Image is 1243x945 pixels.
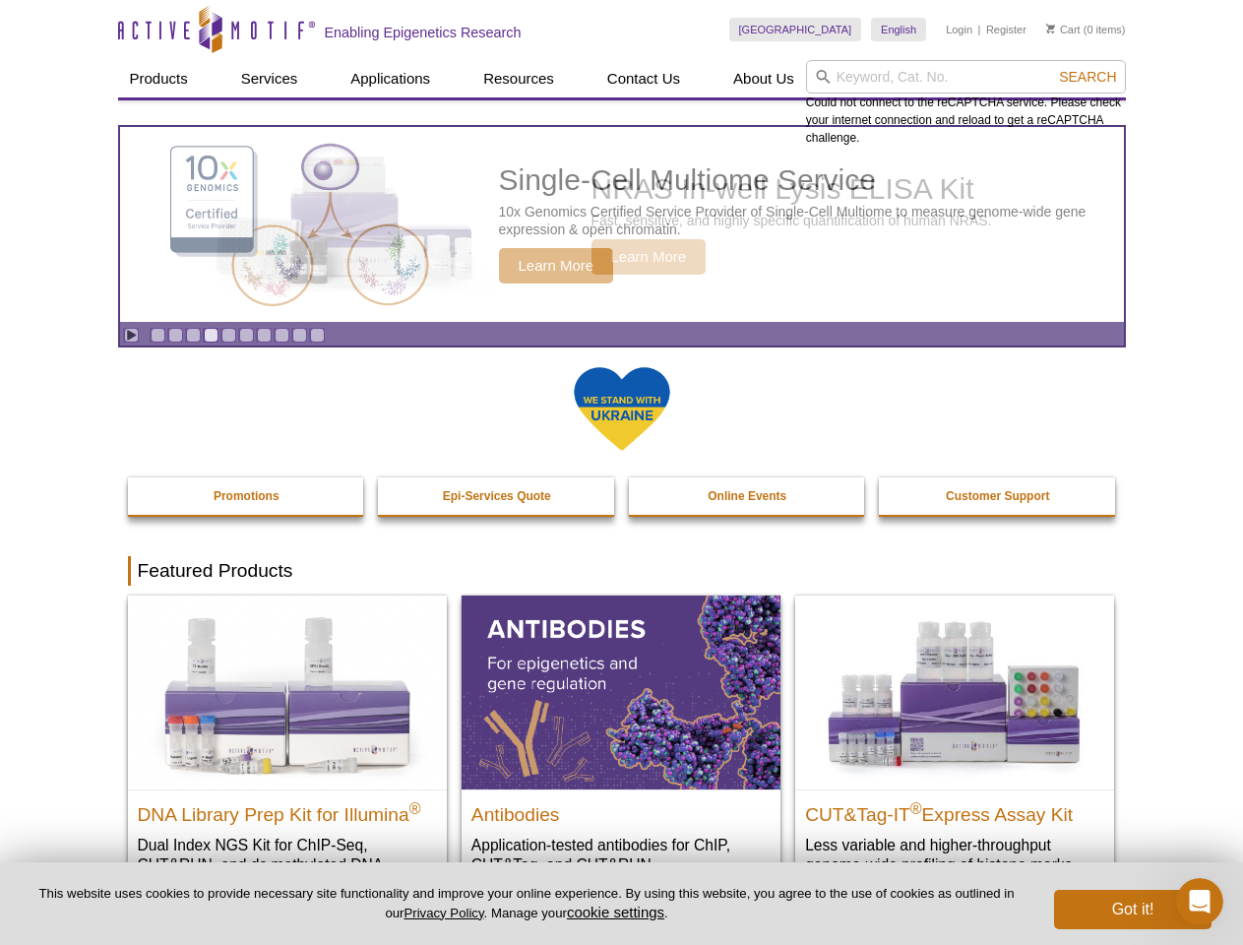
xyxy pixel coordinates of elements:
img: DNA Library Prep Kit for Illumina [128,596,447,788]
a: Register [986,23,1026,36]
a: English [871,18,926,41]
h2: DNA Library Prep Kit for Illumina [138,795,437,825]
a: All Antibodies Antibodies Application-tested antibodies for ChIP, CUT&Tag, and CUT&RUN. [462,596,780,894]
a: [GEOGRAPHIC_DATA] [729,18,862,41]
a: Go to slide 4 [204,328,218,343]
a: Products [118,60,200,97]
strong: Epi-Services Quote [443,489,551,503]
div: Could not connect to the reCAPTCHA service. Please check your internet connection and reload to g... [806,60,1126,147]
img: We Stand With Ukraine [573,365,671,453]
a: CUT&Tag-IT® Express Assay Kit CUT&Tag-IT®Express Assay Kit Less variable and higher-throughput ge... [795,596,1114,894]
a: Cart [1046,23,1081,36]
a: Go to slide 9 [292,328,307,343]
a: Toggle autoplay [124,328,139,343]
a: Go to slide 5 [221,328,236,343]
a: Services [229,60,310,97]
sup: ® [910,799,922,816]
p: This website uses cookies to provide necessary site functionality and improve your online experie... [31,885,1022,922]
img: Single-Cell Multiome Service [152,135,447,315]
article: Single-Cell Multiome Service [120,127,1124,322]
a: About Us [721,60,806,97]
strong: Customer Support [946,489,1049,503]
strong: Promotions [214,489,280,503]
p: Dual Index NGS Kit for ChIP-Seq, CUT&RUN, and ds methylated DNA assays. [138,835,437,895]
a: Go to slide 10 [310,328,325,343]
span: Search [1059,69,1116,85]
img: CUT&Tag-IT® Express Assay Kit [795,596,1114,788]
a: Go to slide 8 [275,328,289,343]
a: Online Events [629,477,867,515]
a: Go to slide 3 [186,328,201,343]
h2: Antibodies [471,795,771,825]
a: DNA Library Prep Kit for Illumina DNA Library Prep Kit for Illumina® Dual Index NGS Kit for ChIP-... [128,596,447,913]
sup: ® [409,799,421,816]
p: 10x Genomics Certified Service Provider of Single-Cell Multiome to measure genome-wide gene expre... [499,203,1114,238]
a: Promotions [128,477,366,515]
button: Search [1053,68,1122,86]
strong: Online Events [708,489,786,503]
a: Login [946,23,972,36]
h2: CUT&Tag-IT Express Assay Kit [805,795,1104,825]
a: Contact Us [595,60,692,97]
a: Resources [471,60,566,97]
input: Keyword, Cat. No. [806,60,1126,94]
a: Applications [339,60,442,97]
span: Learn More [499,248,614,283]
img: All Antibodies [462,596,780,788]
button: cookie settings [567,904,664,920]
a: Epi-Services Quote [378,477,616,515]
a: Go to slide 7 [257,328,272,343]
a: Single-Cell Multiome Service Single-Cell Multiome Service 10x Genomics Certified Service Provider... [120,127,1124,322]
h2: Single-Cell Multiome Service [499,165,1114,195]
iframe: Intercom live chat [1176,878,1223,925]
a: Go to slide 1 [151,328,165,343]
a: Go to slide 2 [168,328,183,343]
a: Go to slide 6 [239,328,254,343]
h2: Enabling Epigenetics Research [325,24,522,41]
img: Your Cart [1046,24,1055,33]
p: Application-tested antibodies for ChIP, CUT&Tag, and CUT&RUN. [471,835,771,875]
a: Customer Support [879,477,1117,515]
li: (0 items) [1046,18,1126,41]
a: Privacy Policy [404,906,483,920]
li: | [978,18,981,41]
h2: Featured Products [128,556,1116,586]
p: Less variable and higher-throughput genome-wide profiling of histone marks​. [805,835,1104,875]
button: Got it! [1054,890,1212,929]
